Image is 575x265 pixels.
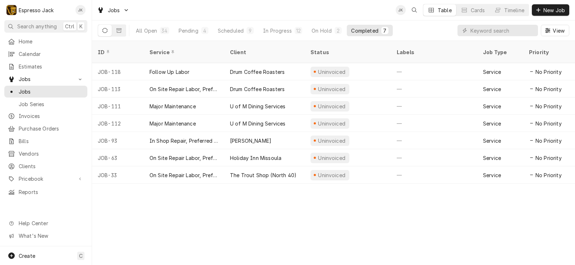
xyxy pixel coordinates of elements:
[317,154,346,162] div: Uninvoiced
[471,6,485,14] div: Cards
[317,68,346,76] div: Uninvoiced
[396,5,406,15] div: JK
[230,137,271,145] div: [PERSON_NAME]
[19,253,35,259] span: Create
[535,120,562,127] span: No Priority
[391,115,477,132] div: —
[149,48,217,56] div: Service
[483,154,501,162] div: Service
[470,25,534,36] input: Keyword search
[79,252,83,260] span: C
[4,186,87,198] a: Reports
[551,27,566,34] span: View
[4,230,87,242] a: Go to What's New
[92,166,144,184] div: JOB-33
[535,137,562,145] span: No Priority
[149,137,218,145] div: In Shop Repair, Preferred Rate
[92,149,144,166] div: JOB-63
[317,137,346,145] div: Uninvoiced
[483,103,501,110] div: Service
[535,103,562,110] span: No Priority
[94,4,132,16] a: Go to Jobs
[391,80,477,98] div: —
[535,154,562,162] span: No Priority
[149,68,189,76] div: Follow Up Labor
[4,135,87,147] a: Bills
[248,27,252,34] div: 9
[108,6,120,14] span: Jobs
[535,171,562,179] span: No Priority
[65,23,74,30] span: Ctrl
[483,171,501,179] div: Service
[19,188,84,196] span: Reports
[4,20,87,33] button: Search anythingCtrlK
[483,68,501,76] div: Service
[149,171,218,179] div: On Site Repair Labor, Prefered Rate, Regular Hours
[19,137,84,145] span: Bills
[149,120,196,127] div: Major Maintenance
[483,85,501,93] div: Service
[409,4,420,16] button: Open search
[391,63,477,80] div: —
[19,38,84,45] span: Home
[4,86,87,98] a: Jobs
[312,27,332,34] div: On Hold
[79,23,83,30] span: K
[4,48,87,60] a: Calendar
[203,27,207,34] div: 4
[310,48,384,56] div: Status
[92,115,144,132] div: JOB-112
[391,98,477,115] div: —
[92,98,144,115] div: JOB-111
[6,5,17,15] div: Espresso Jack's Avatar
[19,100,84,108] span: Job Series
[317,85,346,93] div: Uninvoiced
[396,5,406,15] div: Jack Kehoe's Avatar
[4,217,87,229] a: Go to Help Center
[19,232,83,240] span: What's New
[19,63,84,70] span: Estimates
[19,112,84,120] span: Invoices
[4,36,87,47] a: Home
[383,27,387,34] div: 7
[4,148,87,160] a: Vendors
[4,98,87,110] a: Job Series
[230,120,286,127] div: U of M Dining Services
[4,173,87,185] a: Go to Pricebook
[149,154,218,162] div: On Site Repair Labor, Prefered Rate, Regular Hours
[19,219,83,227] span: Help Center
[149,85,218,93] div: On Site Repair Labor, Prefered Rate, Regular Hours
[317,120,346,127] div: Uninvoiced
[19,150,84,157] span: Vendors
[4,61,87,72] a: Estimates
[391,149,477,166] div: —
[75,5,86,15] div: JK
[218,27,244,34] div: Scheduled
[19,75,73,83] span: Jobs
[532,4,569,16] button: New Job
[317,171,346,179] div: Uninvoiced
[535,85,562,93] span: No Priority
[317,103,346,110] div: Uninvoiced
[483,137,501,145] div: Service
[19,162,84,170] span: Clients
[4,73,87,85] a: Go to Jobs
[230,171,296,179] div: The Trout Shop (North 40)
[19,6,54,14] div: Espresso Jack
[19,50,84,58] span: Calendar
[230,48,298,56] div: Client
[541,25,569,36] button: View
[296,27,301,34] div: 12
[483,120,501,127] div: Service
[230,154,281,162] div: Holiday Inn Missoula
[230,68,285,76] div: Drum Coffee Roasters
[397,48,471,56] div: Labels
[19,125,84,132] span: Purchase Orders
[92,80,144,98] div: JOB-113
[483,48,517,56] div: Job Type
[391,132,477,149] div: —
[351,27,378,34] div: Completed
[504,6,524,14] div: Timeline
[336,27,340,34] div: 2
[542,6,566,14] span: New Job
